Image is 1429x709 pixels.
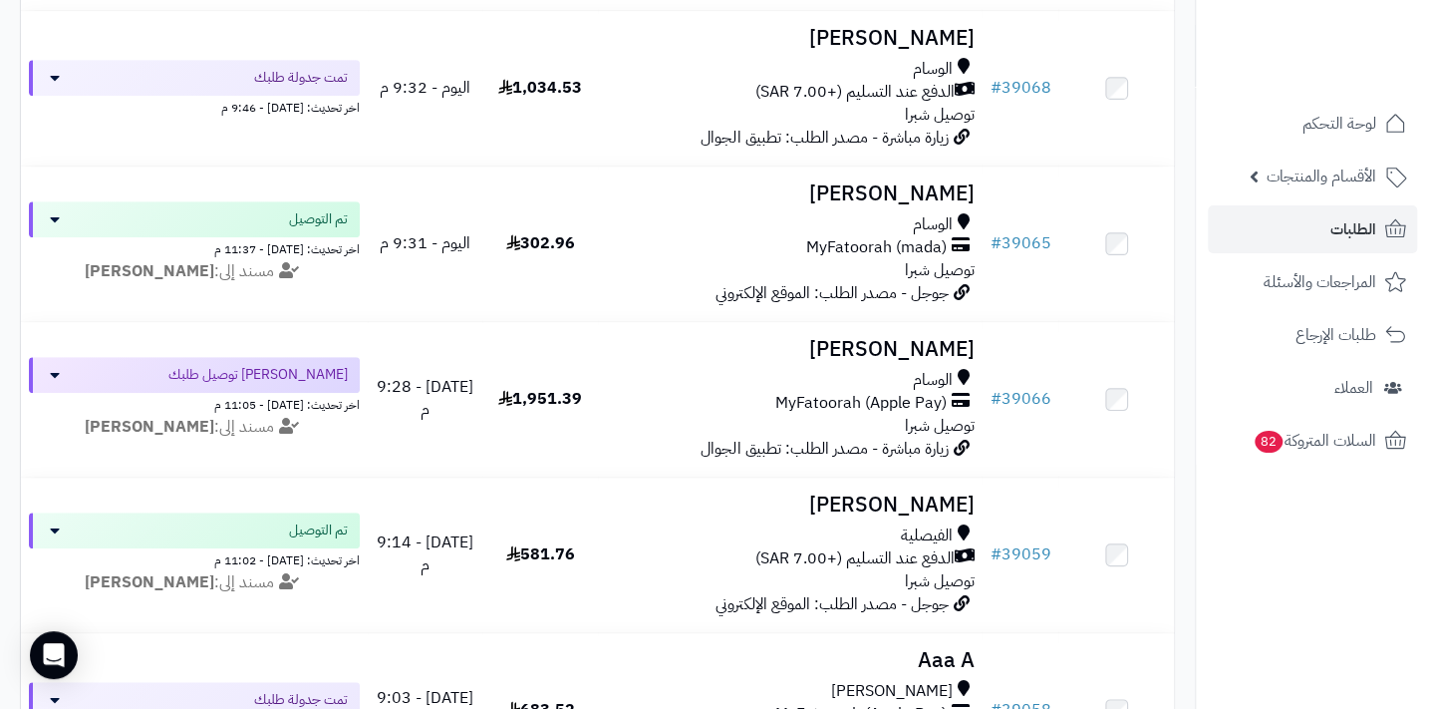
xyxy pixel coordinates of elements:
span: توصيل شبرا [904,414,974,438]
span: [PERSON_NAME] توصيل طلبك [168,365,348,385]
span: # [990,542,1000,566]
span: # [990,231,1000,255]
span: # [990,387,1000,411]
div: اخر تحديث: [DATE] - 11:05 م [29,393,360,414]
span: MyFatoorah (Apple Pay) [774,392,946,415]
span: [PERSON_NAME] [830,680,952,703]
h3: [PERSON_NAME] [606,182,974,205]
span: [DATE] - 9:14 م [377,531,473,577]
a: لوحة التحكم [1208,100,1417,148]
div: اخر تحديث: [DATE] - 11:02 م [29,548,360,569]
div: اخر تحديث: [DATE] - 11:37 م [29,237,360,258]
span: السلات المتروكة [1253,427,1376,455]
div: مسند إلى: [14,416,375,439]
span: الفيصلية [900,525,952,547]
div: Open Intercom Messenger [30,631,78,679]
h3: [PERSON_NAME] [606,27,974,50]
strong: [PERSON_NAME] [85,415,214,439]
img: logo-2.png [1293,39,1410,81]
div: مسند إلى: [14,571,375,594]
span: 302.96 [506,231,575,255]
span: توصيل شبرا [904,569,974,593]
span: الدفع عند التسليم (+7.00 SAR) [754,81,954,104]
span: 1,951.39 [498,387,582,411]
span: المراجعات والأسئلة [1264,268,1376,296]
strong: [PERSON_NAME] [85,259,214,283]
span: اليوم - 9:31 م [380,231,470,255]
strong: [PERSON_NAME] [85,570,214,594]
span: الطلبات [1330,215,1376,243]
span: توصيل شبرا [904,103,974,127]
span: [DATE] - 9:28 م [377,375,473,422]
span: اليوم - 9:32 م [380,76,470,100]
span: 1,034.53 [498,76,582,100]
span: جوجل - مصدر الطلب: الموقع الإلكتروني [715,281,948,305]
span: الأقسام والمنتجات [1267,163,1376,190]
span: العملاء [1334,374,1373,402]
span: توصيل شبرا [904,258,974,282]
span: زيارة مباشرة - مصدر الطلب: تطبيق الجوال [701,126,948,150]
a: #39068 [990,76,1050,100]
span: الوسام [912,58,952,81]
a: #39066 [990,387,1050,411]
span: الوسام [912,369,952,392]
div: مسند إلى: [14,260,375,283]
a: طلبات الإرجاع [1208,311,1417,359]
h3: [PERSON_NAME] [606,494,974,517]
span: طلبات الإرجاع [1295,321,1376,349]
div: اخر تحديث: [DATE] - 9:46 م [29,96,360,117]
span: لوحة التحكم [1302,110,1376,138]
span: 82 [1254,430,1283,453]
a: #39065 [990,231,1050,255]
a: #39059 [990,542,1050,566]
span: الدفع عند التسليم (+7.00 SAR) [754,547,954,570]
span: # [990,76,1000,100]
h3: [PERSON_NAME] [606,338,974,361]
span: جوجل - مصدر الطلب: الموقع الإلكتروني [715,592,948,616]
a: الطلبات [1208,205,1417,253]
span: زيارة مباشرة - مصدر الطلب: تطبيق الجوال [701,437,948,461]
span: 581.76 [506,542,575,566]
span: MyFatoorah (mada) [805,236,946,259]
span: تم التوصيل [289,209,348,229]
a: السلات المتروكة82 [1208,417,1417,465]
span: تم التوصيل [289,521,348,540]
span: الوسام [912,213,952,236]
h3: Aaa A [606,649,974,672]
span: تمت جدولة طلبك [254,68,348,88]
a: العملاء [1208,364,1417,412]
a: المراجعات والأسئلة [1208,258,1417,306]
